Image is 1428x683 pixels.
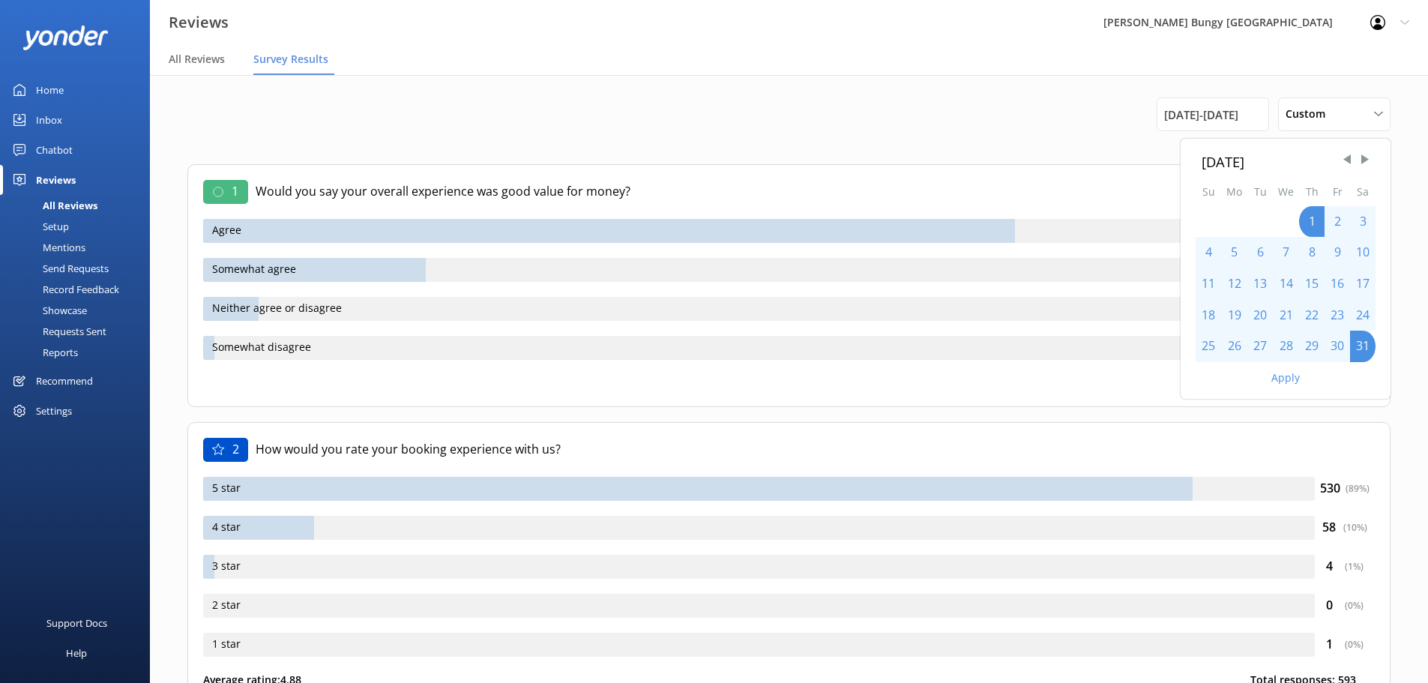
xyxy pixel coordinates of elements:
[36,135,73,165] div: Chatbot
[1325,206,1350,238] div: Fri Aug 02 2024
[1340,152,1355,167] span: Previous Month
[9,279,150,300] a: Record Feedback
[1273,237,1299,268] div: Wed Aug 07 2024
[1350,237,1376,268] div: Sat Aug 10 2024
[36,165,76,195] div: Reviews
[1202,151,1370,172] div: [DATE]
[1343,520,1367,535] div: ( 10 %)
[1345,637,1364,652] div: ( 0 %)
[1196,300,1221,331] div: Sun Aug 18 2024
[1346,481,1370,496] div: ( 89 %)
[203,297,1315,321] div: Neither agree or disagree
[9,195,97,216] div: All Reviews
[1350,206,1376,238] div: Sat Aug 03 2024
[203,438,248,462] div: 2
[203,180,248,204] div: 1
[22,25,109,50] img: yonder-white-logo.png
[1221,300,1247,331] div: Mon Aug 19 2024
[253,52,328,67] span: Survey Results
[256,440,1375,460] p: How would you rate your booking experience with us?
[1221,268,1247,300] div: Mon Aug 12 2024
[1196,268,1221,300] div: Sun Aug 11 2024
[203,633,1315,657] div: 1 star
[1315,596,1375,616] div: 0
[1226,184,1242,199] abbr: Monday
[1247,237,1273,268] div: Tue Aug 06 2024
[1221,237,1247,268] div: Mon Aug 05 2024
[1299,268,1325,300] div: Thu Aug 15 2024
[1325,268,1350,300] div: Fri Aug 16 2024
[1299,300,1325,331] div: Thu Aug 22 2024
[203,477,1315,501] div: 5 star
[36,105,62,135] div: Inbox
[169,10,229,34] h3: Reviews
[1278,184,1294,199] abbr: Wednesday
[1202,184,1215,199] abbr: Sunday
[1315,557,1375,577] div: 4
[1164,106,1238,124] span: [DATE] - [DATE]
[9,258,109,279] div: Send Requests
[9,321,150,342] a: Requests Sent
[9,237,150,258] a: Mentions
[1350,300,1376,331] div: Sat Aug 24 2024
[1333,184,1343,199] abbr: Friday
[9,216,150,237] a: Setup
[1350,331,1376,362] div: Sat Aug 31 2024
[256,182,1375,202] p: Would you say your overall experience was good value for money?
[9,216,69,237] div: Setup
[1306,184,1319,199] abbr: Thursday
[1271,373,1300,383] button: Apply
[1273,300,1299,331] div: Wed Aug 21 2024
[1299,206,1325,238] div: Thu Aug 01 2024
[1196,331,1221,362] div: Sun Aug 25 2024
[1315,635,1375,655] div: 1
[9,300,150,321] a: Showcase
[1325,300,1350,331] div: Fri Aug 23 2024
[36,75,64,105] div: Home
[9,342,150,363] a: Reports
[203,594,1315,618] div: 2 star
[1350,268,1376,300] div: Sat Aug 17 2024
[203,258,1315,282] div: Somewhat agree
[203,219,1315,243] div: Agree
[203,516,1315,540] div: 4 star
[1254,184,1267,199] abbr: Tuesday
[9,300,87,321] div: Showcase
[1299,237,1325,268] div: Thu Aug 08 2024
[1315,518,1375,538] div: 58
[1345,598,1364,613] div: ( 0 %)
[66,638,87,668] div: Help
[1325,331,1350,362] div: Fri Aug 30 2024
[1325,237,1350,268] div: Fri Aug 09 2024
[9,342,78,363] div: Reports
[9,321,106,342] div: Requests Sent
[36,396,72,426] div: Settings
[1299,331,1325,362] div: Thu Aug 29 2024
[1247,331,1273,362] div: Tue Aug 27 2024
[1273,331,1299,362] div: Wed Aug 28 2024
[46,608,107,638] div: Support Docs
[36,366,93,396] div: Recommend
[203,555,1315,579] div: 3 star
[1247,268,1273,300] div: Tue Aug 13 2024
[9,195,150,216] a: All Reviews
[1273,268,1299,300] div: Wed Aug 14 2024
[9,258,150,279] a: Send Requests
[1196,237,1221,268] div: Sun Aug 04 2024
[9,237,85,258] div: Mentions
[9,279,119,300] div: Record Feedback
[1221,331,1247,362] div: Mon Aug 26 2024
[169,52,225,67] span: All Reviews
[1315,479,1375,499] div: 530
[1357,184,1369,199] abbr: Saturday
[1345,559,1364,574] div: ( 1 %)
[1358,152,1373,167] span: Next Month
[1286,106,1334,122] span: Custom
[1247,300,1273,331] div: Tue Aug 20 2024
[203,336,1315,360] div: Somewhat disagree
